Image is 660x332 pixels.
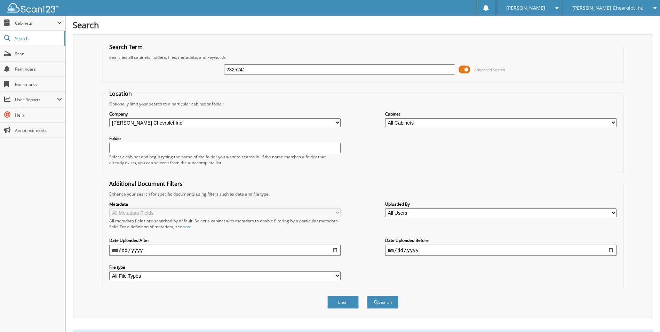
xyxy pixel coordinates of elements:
[7,3,59,13] img: scan123-logo-white.svg
[385,111,617,117] label: Cabinet
[106,101,620,107] div: Optionally limit your search to a particular cabinet or folder
[572,6,643,10] span: [PERSON_NAME] Chevrolet Inc
[327,296,359,309] button: Clear
[15,97,57,103] span: User Reports
[15,66,62,72] span: Reminders
[506,6,545,10] span: [PERSON_NAME]
[15,20,57,26] span: Cabinets
[109,237,341,243] label: Date Uploaded After
[106,180,186,188] legend: Additional Document Filters
[109,111,341,117] label: Company
[109,135,341,141] label: Folder
[15,112,62,118] span: Help
[385,201,617,207] label: Uploaded By
[385,245,617,256] input: end
[15,127,62,133] span: Announcements
[109,154,341,166] div: Select a cabinet and begin typing the name of the folder you want to search in. If the name match...
[73,19,653,31] h1: Search
[182,224,191,230] a: here
[109,245,341,256] input: start
[106,90,135,97] legend: Location
[109,201,341,207] label: Metadata
[106,43,146,51] legend: Search Term
[367,296,398,309] button: Search
[109,264,341,270] label: File type
[15,51,62,57] span: Scan
[15,35,61,41] span: Search
[106,191,620,197] div: Enhance your search for specific documents using filters such as date and file type.
[109,218,341,230] div: All metadata fields are searched by default. Select a cabinet with metadata to enable filtering b...
[15,81,62,87] span: Bookmarks
[106,54,620,60] div: Searches all cabinets, folders, files, metadata, and keywords
[385,237,617,243] label: Date Uploaded Before
[474,67,505,72] span: Advanced Search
